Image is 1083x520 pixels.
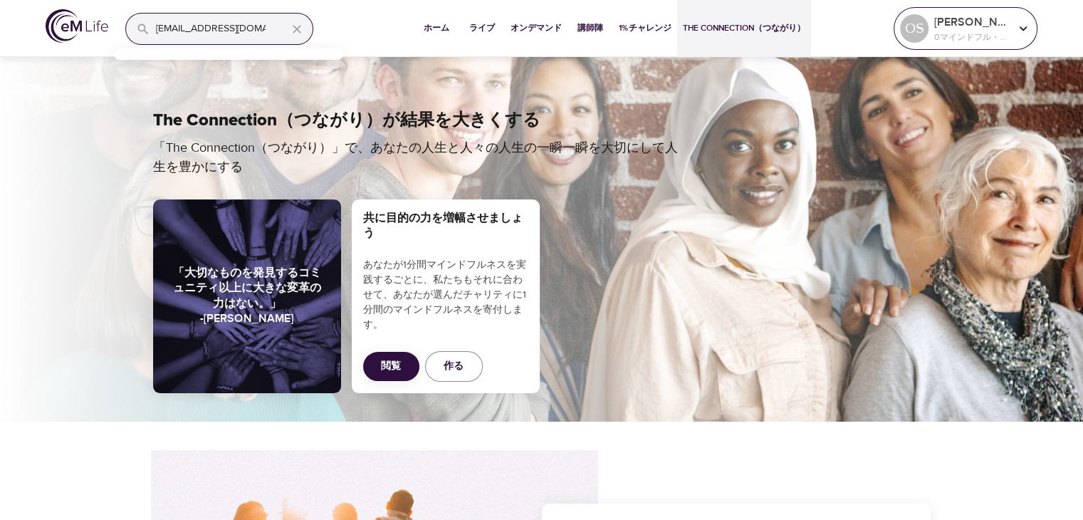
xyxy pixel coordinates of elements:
[170,266,324,326] h5: 「大切なものを発見するコミュニティ以上に大きな変革の力はない。」 -[PERSON_NAME]
[363,258,528,333] p: あなたが1分間マインドフルネスを実践するごとに、私たちもそれに合わせて、あなたが選んだチャリティに1分間のマインドフルネスを寄付します。
[419,21,454,36] span: ホーム
[46,9,108,43] img: logo
[934,14,1010,31] p: [PERSON_NAME]
[573,21,607,36] span: 講師陣
[153,138,687,177] p: 「The Connection（つながり）」で、あなたの人生と人々の人生の一瞬一瞬を大切にして人生を豊かにする
[156,14,276,44] input: プログラムや講師などを見つけることができます...
[900,14,928,43] div: OS
[511,21,562,36] span: オンデマンド
[683,21,805,36] span: The Connection（つながり）
[153,110,931,131] h2: The Connection（つながり）が結果を大きくする
[465,21,499,36] span: ライブ
[363,211,528,241] h5: 共に目的の力を増幅させましょう
[381,358,401,375] span: 閲覧
[363,352,419,381] button: 閲覧
[425,351,483,382] button: 作る
[934,31,1010,43] p: 0マインドフル・ミニッツ
[619,21,671,36] span: 1%チャレンジ
[444,358,464,375] span: 作る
